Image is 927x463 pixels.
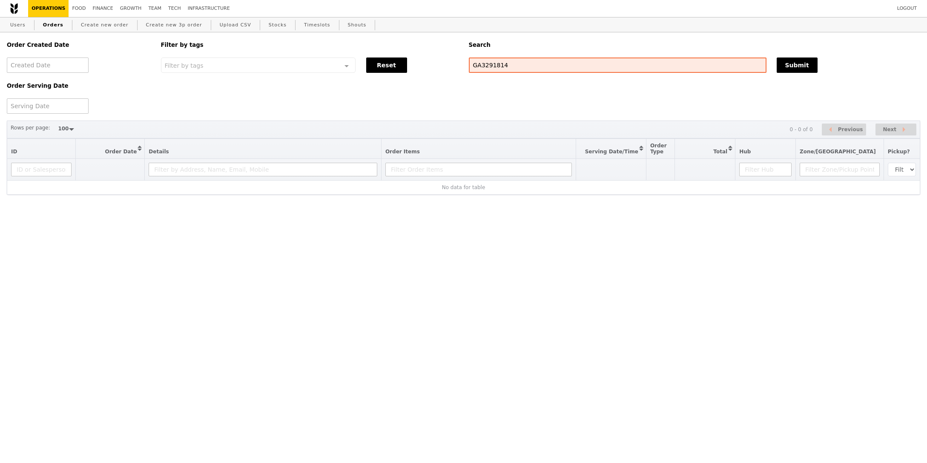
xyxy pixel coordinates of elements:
[165,61,204,69] span: Filter by tags
[10,3,18,14] img: Grain logo
[800,163,880,176] input: Filter Zone/Pickup Point
[789,127,812,132] div: 0 - 0 of 0
[469,58,766,73] input: Search any field
[216,17,255,33] a: Upload CSV
[149,163,377,176] input: Filter by Address, Name, Email, Mobile
[739,163,792,176] input: Filter Hub
[301,17,333,33] a: Timeslots
[7,58,89,73] input: Created Date
[7,83,151,89] h5: Order Serving Date
[344,17,370,33] a: Shouts
[385,163,572,176] input: Filter Order Items
[800,149,876,155] span: Zone/[GEOGRAPHIC_DATA]
[265,17,290,33] a: Stocks
[11,184,916,190] div: No data for table
[739,149,751,155] span: Hub
[161,42,459,48] h5: Filter by tags
[143,17,206,33] a: Create new 3p order
[875,124,916,136] button: Next
[11,124,50,132] label: Rows per page:
[7,17,29,33] a: Users
[883,124,896,135] span: Next
[11,149,17,155] span: ID
[838,124,863,135] span: Previous
[7,98,89,114] input: Serving Date
[469,42,921,48] h5: Search
[366,58,407,73] button: Reset
[888,149,910,155] span: Pickup?
[11,163,72,176] input: ID or Salesperson name
[650,143,667,155] span: Order Type
[822,124,866,136] button: Previous
[149,149,169,155] span: Details
[385,149,420,155] span: Order Items
[77,17,132,33] a: Create new order
[777,58,818,73] button: Submit
[7,42,151,48] h5: Order Created Date
[40,17,67,33] a: Orders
